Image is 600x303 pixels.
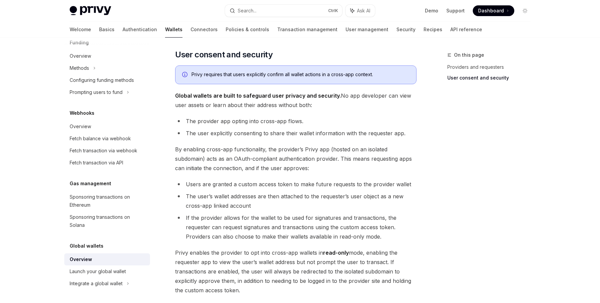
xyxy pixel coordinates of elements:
span: Ask AI [357,7,370,14]
a: Welcome [70,21,91,38]
a: Launch your global wallet [64,265,150,277]
a: Fetch transaction via API [64,157,150,169]
h5: Webhooks [70,109,94,117]
li: The user’s wallet addresses are then attached to the requester’s user object as a new cross-app l... [175,192,417,210]
div: Overview [70,52,91,60]
div: Launch your global wallet [70,267,126,275]
span: No app developer can view user assets or learn about their address without both: [175,91,417,110]
span: User consent and security [175,49,273,60]
div: Sponsoring transactions on Ethereum [70,193,146,209]
span: Ctrl K [328,8,338,13]
a: Sponsoring transactions on Ethereum [64,191,150,211]
a: User consent and security [447,72,536,83]
a: Sponsoring transactions on Solana [64,211,150,231]
h5: Global wallets [70,242,103,250]
a: Transaction management [277,21,337,38]
a: Fetch transaction via webhook [64,145,150,157]
a: Security [396,21,416,38]
a: Providers and requesters [447,62,536,72]
button: Toggle dark mode [520,5,530,16]
a: API reference [450,21,482,38]
a: Overview [64,50,150,62]
li: Users are granted a custom access token to make future requests to the provider wallet [175,180,417,189]
img: light logo [70,6,111,15]
span: By enabling cross-app functionality, the provider’s Privy app (hosted on an isolated subdomain) a... [175,145,417,173]
div: Overview [70,255,92,263]
a: Policies & controls [226,21,269,38]
li: The user explicitly consenting to share their wallet information with the requester app. [175,129,417,138]
span: Dashboard [478,7,504,14]
div: Search... [238,7,256,15]
a: Fetch balance via webhook [64,133,150,145]
li: If the provider allows for the wallet to be used for signatures and transactions, the requester c... [175,213,417,241]
a: Basics [99,21,115,38]
a: Recipes [424,21,442,38]
svg: Info [182,72,189,79]
a: Overview [64,120,150,133]
div: Configuring funding methods [70,76,134,84]
div: Fetch transaction via API [70,159,123,167]
a: User management [346,21,388,38]
button: Ask AI [346,5,375,17]
div: Methods [70,64,89,72]
a: Connectors [191,21,218,38]
div: Overview [70,122,91,131]
div: Privy requires that users explicitly confirm all wallet actions in a cross-app context. [192,71,409,79]
strong: Global wallets are built to safeguard user privacy and security. [175,92,341,99]
div: Integrate a global wallet [70,280,123,288]
a: Wallets [165,21,182,38]
div: Sponsoring transactions on Solana [70,213,146,229]
strong: read-only [323,249,349,256]
div: Fetch transaction via webhook [70,147,137,155]
span: Privy enables the provider to opt into cross-app wallets in mode, enabling the requester app to v... [175,248,417,295]
button: Search...CtrlK [225,5,342,17]
a: Dashboard [473,5,514,16]
div: Prompting users to fund [70,88,123,96]
div: Fetch balance via webhook [70,135,131,143]
span: On this page [454,51,484,59]
a: Configuring funding methods [64,74,150,86]
h5: Gas management [70,180,111,188]
a: Support [446,7,465,14]
a: Demo [425,7,438,14]
a: Authentication [123,21,157,38]
li: The provider app opting into cross-app flows. [175,116,417,126]
a: Overview [64,253,150,265]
